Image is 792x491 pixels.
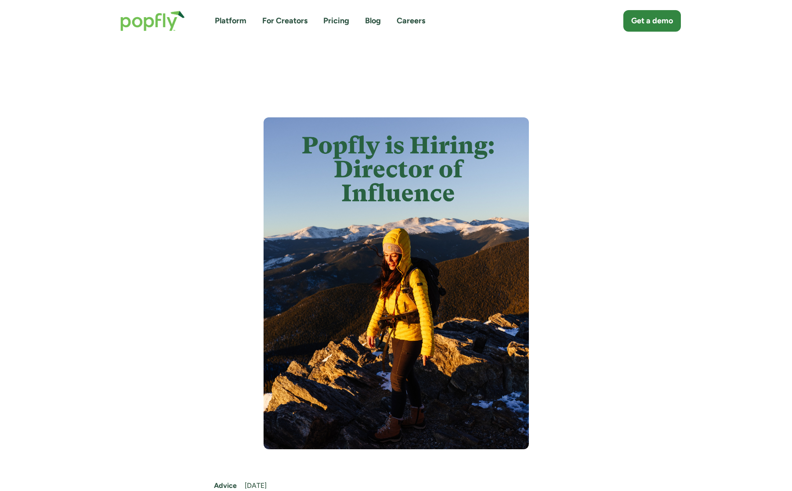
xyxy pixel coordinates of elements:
a: Blog [365,15,381,26]
a: home [112,2,194,40]
a: Pricing [323,15,349,26]
div: [DATE] [245,481,578,491]
a: Get a demo [623,10,681,32]
a: Careers [397,15,425,26]
a: For Creators [262,15,307,26]
a: Platform [215,15,246,26]
div: Get a demo [631,15,673,26]
a: Advice [214,481,237,491]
